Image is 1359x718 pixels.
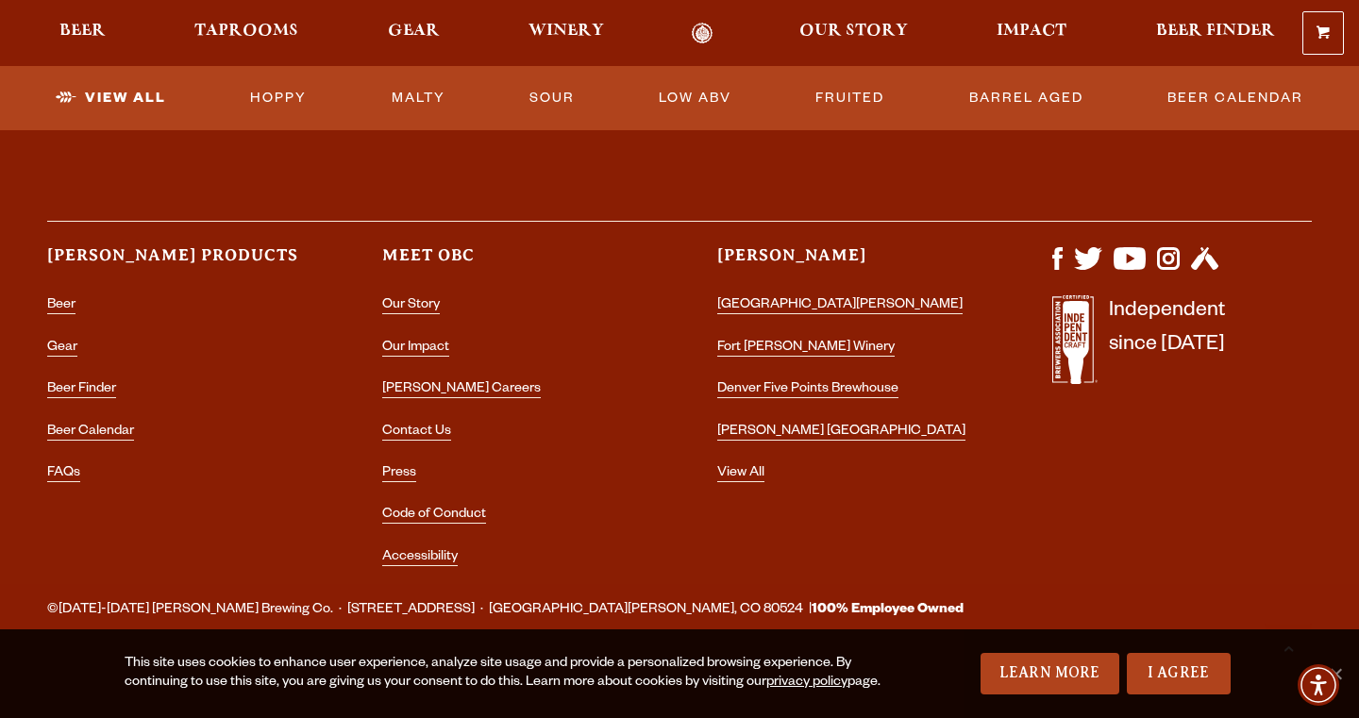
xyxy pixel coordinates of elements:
a: Beer Calendar [47,425,134,441]
span: Gear [388,24,440,39]
a: Taprooms [182,23,310,44]
h3: [PERSON_NAME] [717,244,977,283]
a: Contact Us [382,425,451,441]
span: Beer [59,24,106,39]
a: I Agree [1127,653,1231,694]
a: Low ABV [651,76,739,120]
a: Impact [984,23,1079,44]
a: Beer Finder [1144,23,1287,44]
a: Code of Conduct [382,508,486,524]
a: Winery [516,23,616,44]
a: Accessibility [382,550,458,566]
a: Visit us on Facebook [1052,260,1063,276]
a: Gear [376,23,452,44]
a: Our Story [787,23,920,44]
a: Beer Finder [47,382,116,398]
a: FAQs [47,466,80,482]
span: Taprooms [194,24,298,39]
a: Scroll to top [1265,624,1312,671]
a: Beer [47,298,75,314]
span: Our Story [799,24,908,39]
h3: Meet OBC [382,244,642,283]
a: Gear [47,341,77,357]
p: Independent since [DATE] [1109,295,1225,394]
h3: [PERSON_NAME] Products [47,244,307,283]
strong: 100% Employee Owned [812,603,964,618]
a: Fort [PERSON_NAME] Winery [717,341,895,357]
a: Barrel Aged [962,76,1091,120]
a: Our Story [382,298,440,314]
a: Fruited [808,76,892,120]
a: Visit us on Untappd [1191,260,1218,276]
a: Learn More [981,653,1119,694]
a: View All [48,76,174,120]
a: Hoppy [243,76,314,120]
a: Visit us on X (formerly Twitter) [1074,260,1102,276]
span: ©[DATE]-[DATE] [PERSON_NAME] Brewing Co. · [STREET_ADDRESS] · [GEOGRAPHIC_DATA][PERSON_NAME], CO ... [47,598,964,623]
a: privacy policy [766,676,847,691]
a: [PERSON_NAME] Careers [382,382,541,398]
a: Sour [522,76,582,120]
span: Winery [528,24,604,39]
a: Denver Five Points Brewhouse [717,382,898,398]
a: Odell Home [667,23,738,44]
a: Press [382,466,416,482]
a: Visit us on YouTube [1114,260,1146,276]
a: [PERSON_NAME] [GEOGRAPHIC_DATA] [717,425,965,441]
span: Beer Finder [1156,24,1275,39]
a: [GEOGRAPHIC_DATA][PERSON_NAME] [717,298,963,314]
div: Accessibility Menu [1298,664,1339,706]
span: Impact [997,24,1066,39]
a: Our Impact [382,341,449,357]
a: Malty [384,76,453,120]
a: Visit us on Instagram [1157,260,1180,276]
a: Beer Calendar [1160,76,1311,120]
a: View All [717,466,764,482]
div: This site uses cookies to enhance user experience, analyze site usage and provide a personalized ... [125,655,883,693]
a: Beer [47,23,118,44]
